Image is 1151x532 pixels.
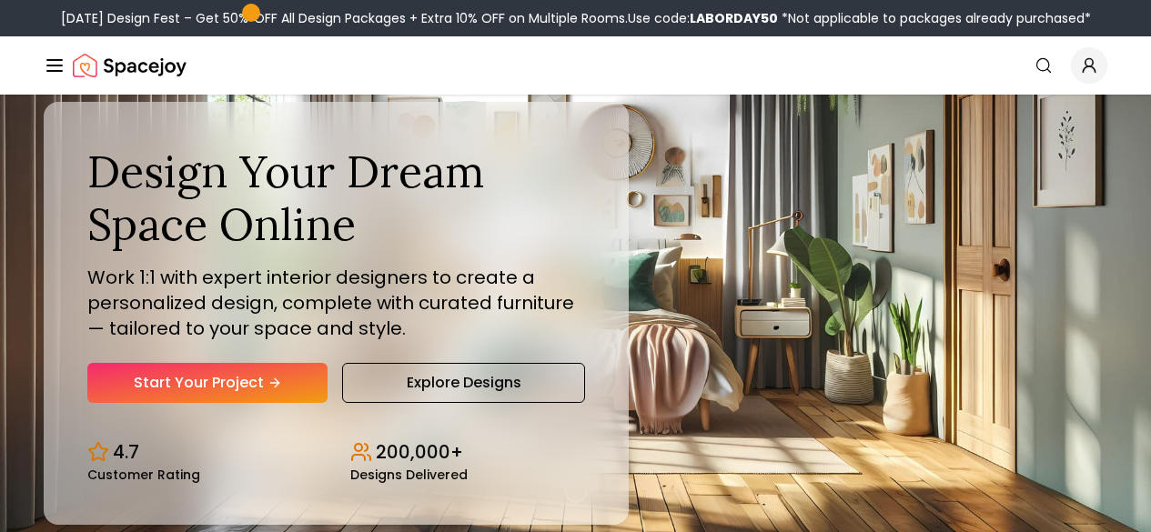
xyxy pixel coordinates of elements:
span: *Not applicable to packages already purchased* [778,9,1091,27]
p: 4.7 [113,439,139,465]
img: Spacejoy Logo [73,47,187,84]
p: 200,000+ [376,439,463,465]
div: [DATE] Design Fest – Get 50% OFF All Design Packages + Extra 10% OFF on Multiple Rooms. [61,9,1091,27]
a: Explore Designs [342,363,584,403]
b: LABORDAY50 [690,9,778,27]
div: Design stats [87,425,585,481]
a: Spacejoy [73,47,187,84]
small: Customer Rating [87,468,200,481]
h1: Design Your Dream Space Online [87,146,585,250]
nav: Global [44,36,1107,95]
span: Use code: [628,9,778,27]
small: Designs Delivered [350,468,468,481]
a: Start Your Project [87,363,328,403]
p: Work 1:1 with expert interior designers to create a personalized design, complete with curated fu... [87,265,585,341]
